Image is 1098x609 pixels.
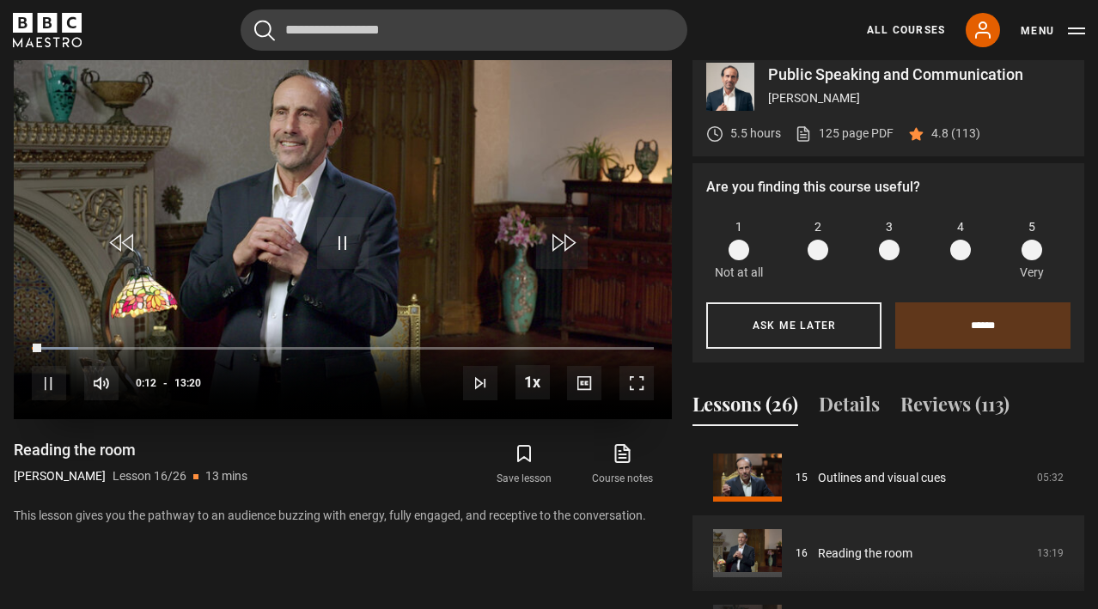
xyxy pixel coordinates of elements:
span: 1 [735,218,742,236]
button: Captions [567,366,601,400]
button: Save lesson [475,440,573,490]
button: Lessons (26) [692,390,798,426]
span: 3 [886,218,893,236]
p: This lesson gives you the pathway to an audience buzzing with energy, fully engaged, and receptiv... [14,507,672,525]
button: Details [819,390,880,426]
span: - [163,377,168,389]
button: Next Lesson [463,366,497,400]
span: 2 [814,218,821,236]
p: Very [1015,264,1048,282]
span: 0:12 [136,368,156,399]
button: Mute [84,366,119,400]
p: Are you finding this course useful? [706,177,1071,198]
p: 13 mins [205,467,247,485]
span: 13:20 [174,368,201,399]
span: 4 [957,218,964,236]
p: [PERSON_NAME] [14,467,106,485]
a: Outlines and visual cues [818,469,946,487]
button: Ask me later [706,302,881,349]
p: Not at all [715,264,763,282]
a: 125 page PDF [795,125,894,143]
span: 5 [1028,218,1035,236]
p: Lesson 16/26 [113,467,186,485]
p: 5.5 hours [730,125,781,143]
svg: BBC Maestro [13,13,82,47]
a: Course notes [574,440,672,490]
button: Playback Rate [515,365,550,399]
button: Pause [32,366,66,400]
input: Search [241,9,687,51]
p: 4.8 (113) [931,125,980,143]
a: Reading the room [818,545,912,563]
button: Submit the search query [254,20,275,41]
button: Toggle navigation [1021,22,1085,40]
h1: Reading the room [14,440,247,460]
div: Progress Bar [32,347,654,350]
button: Reviews (113) [900,390,1010,426]
video-js: Video Player [14,49,672,419]
button: Fullscreen [619,366,654,400]
p: Public Speaking and Communication [768,67,1071,82]
p: [PERSON_NAME] [768,89,1071,107]
a: All Courses [867,22,945,38]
